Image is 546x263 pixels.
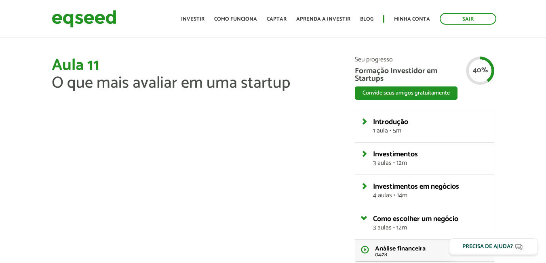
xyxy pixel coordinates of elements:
[52,52,99,79] span: Aula 11
[373,148,418,160] span: Investimentos
[373,213,458,225] span: Como escolher um negócio
[214,17,257,22] a: Como funciona
[373,225,488,231] span: 3 aulas • 12m
[355,67,494,82] span: Formação Investidor em Startups
[375,252,488,257] span: 04:28
[373,118,488,134] a: Introdução1 aula • 5m
[440,13,496,25] a: Sair
[52,70,290,97] span: O que mais avaliar em uma startup
[373,116,408,128] span: Introdução
[355,57,494,63] span: Seu progresso
[373,151,488,166] a: Investimentos3 aulas • 12m
[360,17,373,22] a: Blog
[355,240,494,262] a: Análise financeira 04:28
[267,17,287,22] a: Captar
[52,8,116,29] img: EqSeed
[296,17,350,22] a: Aprenda a investir
[375,243,426,254] span: Análise financeira
[373,192,488,199] span: 4 aulas • 14m
[394,17,430,22] a: Minha conta
[355,86,457,100] button: Convide seus amigos gratuitamente
[373,128,488,134] span: 1 aula • 5m
[373,183,488,199] a: Investimentos em negócios4 aulas • 14m
[181,17,204,22] a: Investir
[373,160,488,166] span: 3 aulas • 12m
[373,215,488,231] a: Como escolher um negócio3 aulas • 12m
[373,181,459,193] span: Investimentos em negócios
